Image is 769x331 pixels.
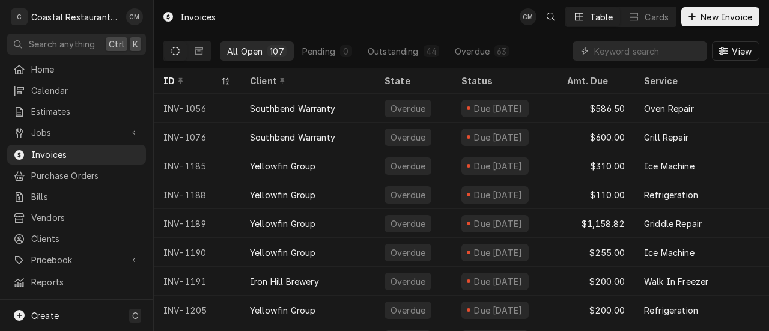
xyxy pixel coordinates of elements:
div: $110.00 [558,180,634,209]
div: 63 [497,45,506,58]
div: 0 [342,45,350,58]
span: Home [31,63,140,76]
div: INV-1205 [154,296,240,324]
a: Estimates [7,102,146,121]
div: $310.00 [558,151,634,180]
div: Outstanding [368,45,419,58]
span: Clients [31,232,140,245]
span: K [133,38,138,50]
a: Home [7,59,146,79]
div: Southbend Warranty [250,102,335,115]
div: Walk In Freezer [644,275,708,288]
div: Ice Machine [644,160,695,172]
div: INV-1190 [154,238,240,267]
a: Clients [7,229,146,249]
div: Overdue [389,102,427,115]
div: 44 [426,45,437,58]
div: $600.00 [558,123,634,151]
div: Overdue [389,131,427,144]
input: Keyword search [594,41,701,61]
span: Ctrl [109,38,124,50]
a: Vendors [7,208,146,228]
div: INV-1188 [154,180,240,209]
div: 107 [270,45,284,58]
div: Amt. Due [567,74,622,87]
div: C [11,8,28,25]
div: $200.00 [558,267,634,296]
div: Overdue [389,304,427,317]
div: Yellowfin Group [250,189,315,201]
span: Jobs [31,126,122,139]
span: Pricebook [31,254,122,266]
span: View [729,45,754,58]
div: INV-1189 [154,209,240,238]
div: INV-1056 [154,94,240,123]
div: Oven Repair [644,102,694,115]
div: Overdue [389,217,427,230]
div: Southbend Warranty [250,131,335,144]
div: Due [DATE] [473,304,524,317]
div: Due [DATE] [473,246,524,259]
a: Go to Jobs [7,123,146,142]
div: Overdue [389,275,427,288]
a: Invoices [7,145,146,165]
div: Due [DATE] [473,160,524,172]
span: Calendar [31,84,140,97]
div: Refrigeration [644,304,698,317]
button: Search anythingCtrlK [7,34,146,55]
div: $255.00 [558,238,634,267]
span: Vendors [31,211,140,224]
div: Client [250,74,363,87]
a: Calendar [7,80,146,100]
button: View [712,41,759,61]
div: Chad McMaster's Avatar [126,8,143,25]
span: Purchase Orders [31,169,140,182]
div: Yellowfin Group [250,160,315,172]
div: CM [520,8,536,25]
button: New Invoice [681,7,759,26]
div: Coastal Restaurant Repair [31,11,120,23]
a: Reports [7,272,146,292]
div: State [384,74,442,87]
div: Grill Repair [644,131,688,144]
div: CM [126,8,143,25]
div: Status [461,74,546,87]
div: Refrigeration [644,189,698,201]
div: INV-1185 [154,151,240,180]
div: $586.50 [558,94,634,123]
div: Due [DATE] [473,189,524,201]
div: Chad McMaster's Avatar [520,8,536,25]
button: Open search [541,7,561,26]
div: INV-1076 [154,123,240,151]
div: Due [DATE] [473,275,524,288]
div: Ice Machine [644,246,695,259]
div: $1,158.82 [558,209,634,238]
div: Yellowfin Group [250,217,315,230]
a: Go to Pricebook [7,250,146,270]
div: Griddle Repair [644,217,702,230]
span: Bills [31,190,140,203]
span: Invoices [31,148,140,161]
div: INV-1191 [154,267,240,296]
div: Due [DATE] [473,102,524,115]
div: Service [644,74,757,87]
div: Overdue [389,189,427,201]
div: Yellowfin Group [250,246,315,259]
div: Overdue [455,45,490,58]
div: All Open [227,45,263,58]
div: Table [590,11,613,23]
div: Overdue [389,246,427,259]
div: ID [163,74,219,87]
span: Search anything [29,38,95,50]
div: Due [DATE] [473,131,524,144]
div: Iron Hill Brewery [250,275,319,288]
a: Bills [7,187,146,207]
div: Pending [302,45,335,58]
span: C [132,309,138,322]
a: Purchase Orders [7,166,146,186]
div: Cards [645,11,669,23]
div: Overdue [389,160,427,172]
span: Create [31,311,59,321]
div: Yellowfin Group [250,304,315,317]
div: $200.00 [558,296,634,324]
